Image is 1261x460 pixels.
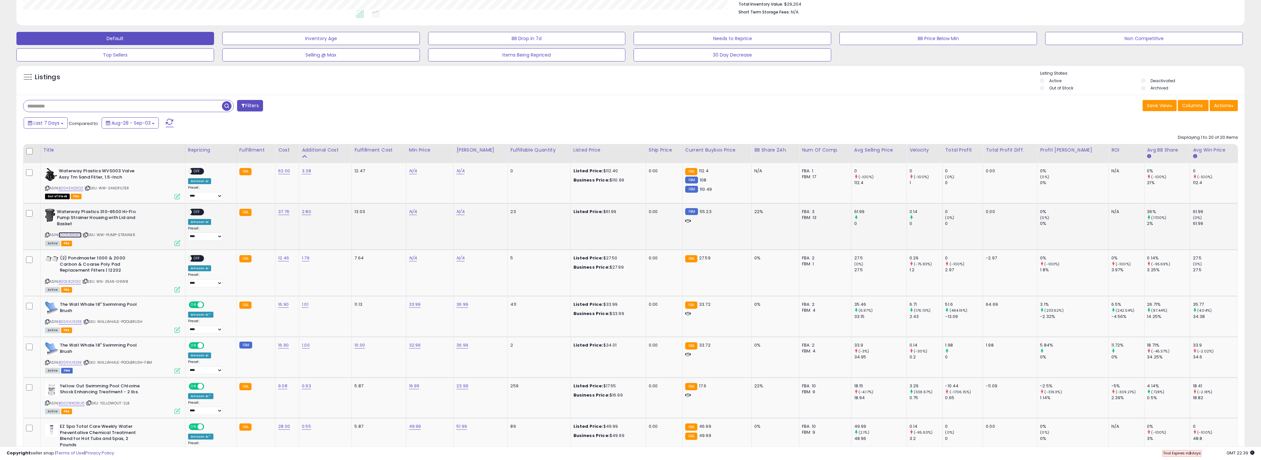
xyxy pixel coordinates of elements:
[302,383,311,389] a: 0.93
[945,180,983,186] div: 0
[909,267,942,273] div: 1.2
[685,255,697,262] small: FBA
[45,342,58,355] img: 41tWAQO6BaL._SL40_.jpg
[1040,354,1108,360] div: 0%
[945,255,983,261] div: 0
[278,342,289,349] a: 16.90
[909,255,942,261] div: 0.29
[986,342,1032,348] div: 1.98
[854,342,907,348] div: 33.9
[685,302,697,309] small: FBA
[45,194,70,199] span: All listings that are currently out of stock and unavailable for purchase on Amazon
[203,343,213,349] span: OFF
[700,186,712,192] span: 110.49
[739,9,790,15] b: Short Term Storage Fees:
[188,312,214,318] div: Amazon AI *
[69,120,99,127] span: Compared to:
[111,120,151,126] span: Aug-28 - Sep-03
[1210,100,1238,111] button: Actions
[854,221,907,227] div: 0
[61,327,72,333] span: FBA
[34,120,60,126] span: Last 7 Days
[1193,209,1238,215] div: 61.99
[510,168,565,174] div: 0
[16,48,214,61] button: Top Sellers
[1193,180,1238,186] div: 112.4
[278,423,290,430] a: 28.00
[1111,354,1144,360] div: 0%
[945,147,981,154] div: Total Profit
[573,209,641,215] div: $61.99
[945,215,955,220] small: (0%)
[649,209,677,215] div: 0.00
[85,450,114,456] a: Privacy Policy
[1045,261,1060,267] small: (-100%)
[1197,349,1214,354] small: (-2.02%)
[189,343,198,349] span: ON
[45,383,58,396] img: 41Y7p6DikGL._SL40_.jpg
[914,308,931,313] small: (176.13%)
[802,174,846,180] div: FBM: 17
[1151,85,1168,91] label: Archived
[854,168,907,174] div: 0
[82,279,128,284] span: | SKU: W6-35A6-G9W8
[188,319,231,333] div: Preset:
[302,168,311,174] a: 3.38
[188,265,211,271] div: Amazon AI
[802,307,846,313] div: FBM: 4
[188,185,231,200] div: Preset:
[945,354,983,360] div: 0
[914,349,927,354] small: (-30%)
[573,255,641,261] div: $27.50
[1178,134,1238,141] div: Displaying 1 to 20 of 20 items
[302,147,349,154] div: Additional Cost
[986,302,1032,307] div: 64.69
[188,147,234,154] div: Repricing
[354,209,401,215] div: 13.03
[945,302,983,307] div: 51.6
[1040,147,1106,154] div: Profit [PERSON_NAME]
[409,423,421,430] a: 49.99
[1049,85,1073,91] label: Out of Stock
[1152,215,1167,220] small: (1700%)
[59,319,82,325] a: B004VU92KE
[1147,342,1190,348] div: 18.71%
[56,450,84,456] a: Terms of Use
[754,168,794,174] div: N/A
[510,209,565,215] div: 23
[302,342,310,349] a: 1.00
[278,301,289,308] a: 16.90
[1040,70,1245,77] p: Listing States:
[1116,261,1131,267] small: (-100%)
[239,209,252,216] small: FBA
[1147,168,1190,174] div: 0%
[649,168,677,174] div: 0.00
[986,209,1032,215] div: 0.00
[573,168,641,174] div: $112.40
[409,342,421,349] a: 32.99
[699,255,711,261] span: 27.59
[1152,261,1170,267] small: (-95.69%)
[1111,302,1144,307] div: 6.5%
[1178,100,1209,111] button: Columns
[945,314,983,320] div: -13.09
[354,147,403,154] div: Fulfillment Cost
[237,100,263,111] button: Filters
[239,302,252,309] small: FBA
[456,423,467,430] a: 51.99
[222,32,420,45] button: Inventory Age
[1147,147,1188,154] div: Avg BB Share
[510,147,568,154] div: Fulfillable Quantity
[754,209,794,215] div: 22%
[1147,302,1190,307] div: 26.71%
[986,255,1032,261] div: -2.97
[45,168,180,199] div: ASIN:
[510,255,565,261] div: 5
[222,48,420,61] button: Selling @ Max
[1143,100,1177,111] button: Save View
[573,302,641,307] div: $33.99
[1040,314,1108,320] div: -2.32%
[60,255,140,275] b: (2) Pondmaster 1000 & 2000 Carbon & Coarse Poly Pad Replacement Filters | 12202
[409,208,417,215] a: N/A
[854,302,907,307] div: 35.46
